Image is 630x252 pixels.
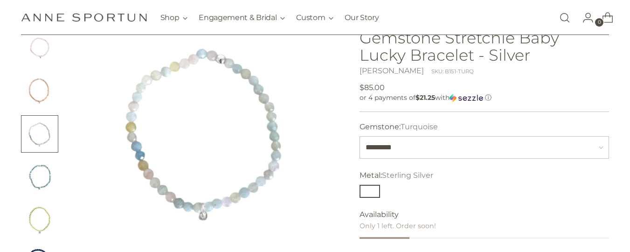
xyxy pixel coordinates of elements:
label: Gemstone: [360,121,438,133]
button: Change image to image 8 [21,158,58,196]
a: Go to the account page [575,8,594,27]
span: $21.25 [415,93,435,102]
a: [PERSON_NAME] [360,66,424,75]
div: or 4 payments of$21.25withSezzle Click to learn more about Sezzle [360,93,609,102]
button: Custom [296,7,333,28]
div: SKU: B151-TURQ [431,68,474,76]
button: Sterling Silver [360,185,380,198]
button: Change image to image 9 [21,201,58,238]
button: Change image to image 5 [21,29,58,67]
span: Sterling Silver [382,171,433,180]
span: Turquoise [401,122,438,131]
span: $85.00 [360,82,385,93]
button: Shop [160,7,188,28]
div: or 4 payments of with [360,93,609,102]
a: Our Story [345,7,379,28]
img: Sezzle [450,94,483,102]
a: Open search modal [555,8,574,27]
a: Anne Sportun Fine Jewellery [21,13,147,22]
button: Engagement & Bridal [199,7,285,28]
span: Availability [360,209,399,220]
button: Change image to image 6 [21,72,58,110]
h1: Gemstone Stretchie Baby Lucky Bracelet - Silver [360,29,609,63]
a: Open cart modal [595,8,613,27]
span: 0 [595,18,603,27]
label: Metal: [360,170,433,181]
button: Change image to image 7 [21,115,58,153]
span: Only 1 left. Order soon! [360,222,436,230]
